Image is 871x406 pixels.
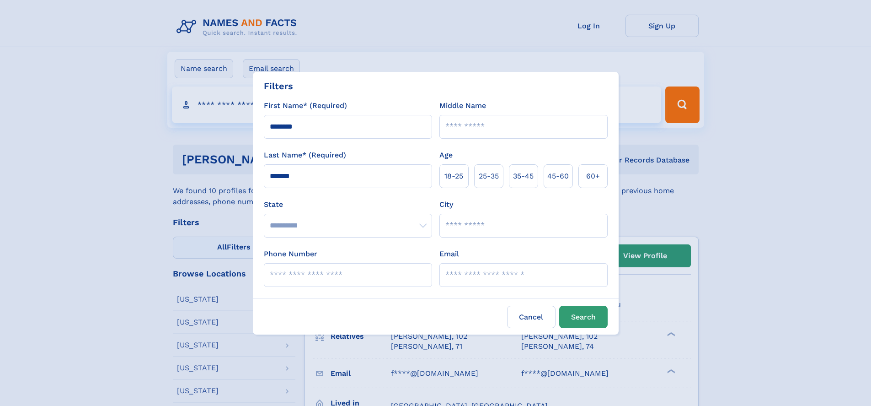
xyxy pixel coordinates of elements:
[264,150,346,161] label: Last Name* (Required)
[264,100,347,111] label: First Name* (Required)
[586,171,600,182] span: 60+
[264,249,317,260] label: Phone Number
[439,150,453,161] label: Age
[439,249,459,260] label: Email
[559,306,608,328] button: Search
[439,199,453,210] label: City
[264,199,432,210] label: State
[444,171,463,182] span: 18‑25
[547,171,569,182] span: 45‑60
[264,79,293,93] div: Filters
[479,171,499,182] span: 25‑35
[513,171,534,182] span: 35‑45
[507,306,556,328] label: Cancel
[439,100,486,111] label: Middle Name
